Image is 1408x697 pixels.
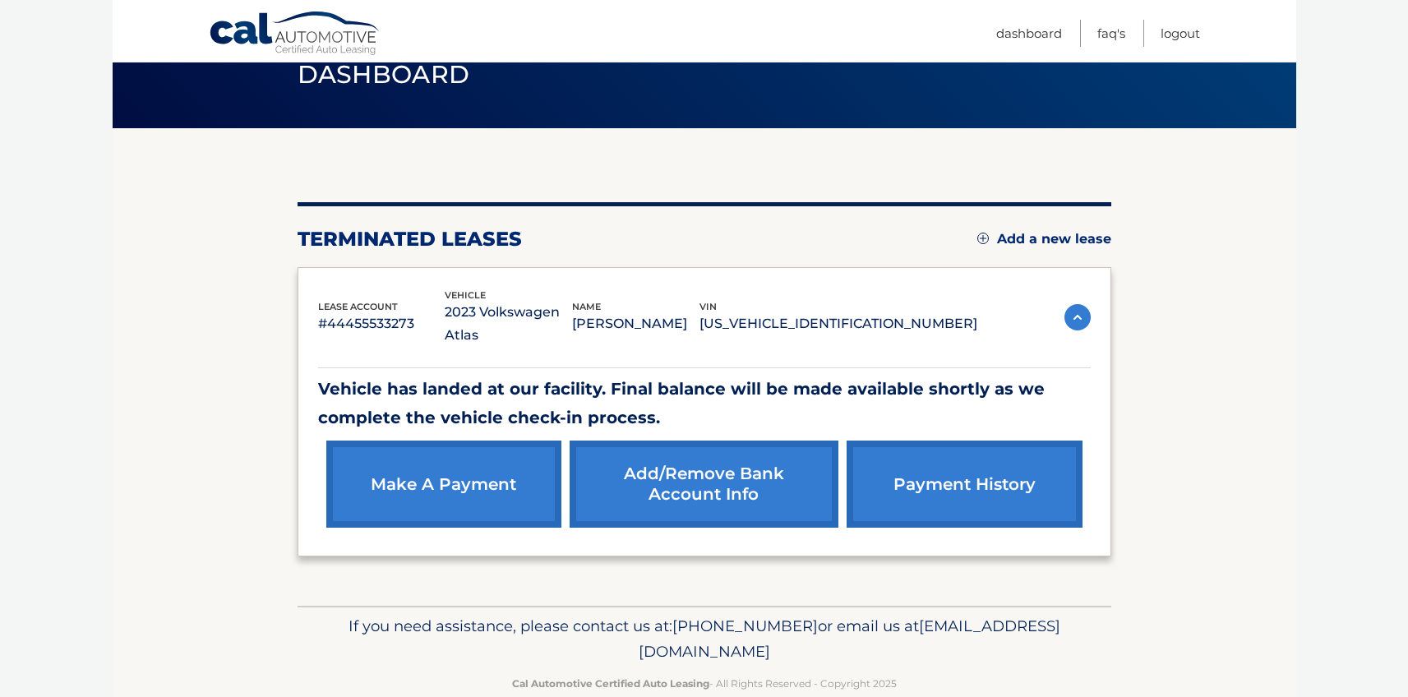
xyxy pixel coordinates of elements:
span: [PHONE_NUMBER] [672,616,818,635]
p: - All Rights Reserved - Copyright 2025 [308,675,1101,692]
h2: terminated leases [298,227,522,252]
img: accordion-active.svg [1064,304,1091,330]
span: vehicle [445,289,486,301]
a: Logout [1161,20,1200,47]
a: FAQ's [1097,20,1125,47]
a: payment history [847,441,1082,528]
p: 2023 Volkswagen Atlas [445,301,572,347]
strong: Cal Automotive Certified Auto Leasing [512,677,709,690]
p: If you need assistance, please contact us at: or email us at [308,613,1101,666]
span: vin [699,301,717,312]
p: #44455533273 [318,312,445,335]
span: Dashboard [298,59,470,90]
p: Vehicle has landed at our facility. Final balance will be made available shortly as we complete t... [318,375,1091,432]
span: name [572,301,601,312]
a: Dashboard [996,20,1062,47]
img: add.svg [977,233,989,244]
a: Add/Remove bank account info [570,441,838,528]
a: Cal Automotive [209,11,381,58]
p: [US_VEHICLE_IDENTIFICATION_NUMBER] [699,312,977,335]
span: lease account [318,301,398,312]
p: [PERSON_NAME] [572,312,699,335]
a: make a payment [326,441,561,528]
a: Add a new lease [977,231,1111,247]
